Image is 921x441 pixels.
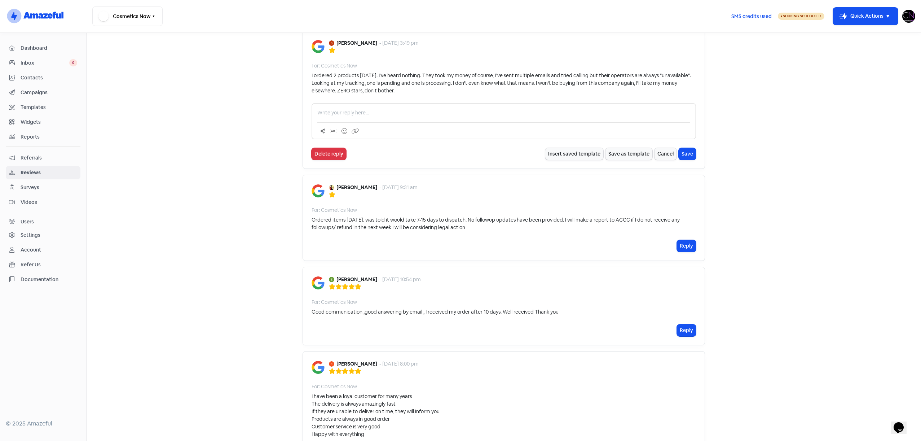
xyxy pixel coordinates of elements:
[312,361,325,374] img: Image
[6,56,80,70] a: Inbox 0
[6,166,80,179] a: Reviews
[312,276,325,289] img: Image
[21,246,41,254] div: Account
[6,215,80,228] a: Users
[677,240,696,252] button: Reply
[312,383,357,390] div: For: Cosmetics Now
[679,148,696,160] button: Save
[778,12,824,21] a: Sending Scheduled
[21,261,77,268] span: Refer Us
[69,59,77,66] span: 0
[336,184,377,191] b: [PERSON_NAME]
[329,40,334,46] img: Avatar
[6,151,80,165] a: Referrals
[21,198,77,206] span: Videos
[21,104,77,111] span: Templates
[783,14,821,18] span: Sending Scheduled
[655,148,677,160] button: Cancel
[21,231,40,239] div: Settings
[21,74,77,82] span: Contacts
[312,62,357,70] div: For: Cosmetics Now
[336,276,377,283] b: [PERSON_NAME]
[833,8,898,25] button: Quick Actions
[6,181,80,194] a: Surveys
[336,360,377,368] b: [PERSON_NAME]
[21,118,77,126] span: Widgets
[21,133,77,141] span: Reports
[312,308,559,316] div: Good communication ,good answering by email , I received my order after 10 days. Well received Th...
[312,184,325,197] img: Image
[336,39,377,47] b: [PERSON_NAME]
[21,44,77,52] span: Dashboard
[329,277,334,282] img: Avatar
[312,216,696,231] div: Ordered items [DATE]. was told it would take 7-15 days to dispatch. No followup updates have been...
[6,243,80,257] a: Account
[545,148,603,160] button: Insert saved template
[379,184,418,191] div: - [DATE] 9:31 am
[312,40,325,53] img: Image
[329,185,334,190] img: Avatar
[6,258,80,271] a: Refer Us
[605,148,652,160] button: Save as template
[312,72,696,95] div: I ordered 2 products [DATE]. I've heard nothing. They took my money of course, I've sent multiple...
[677,324,696,336] button: Reply
[379,276,421,283] div: - [DATE] 10:54 pm
[312,148,346,160] button: Delete reply
[379,39,419,47] div: - [DATE] 3:49 pm
[6,115,80,129] a: Widgets
[6,42,80,55] a: Dashboard
[21,59,69,67] span: Inbox
[21,184,77,191] span: Surveys
[379,360,419,368] div: - [DATE] 8:00 pm
[21,154,77,162] span: Referrals
[21,218,34,226] div: Users
[312,206,357,214] div: For: Cosmetics Now
[92,6,163,26] button: Cosmetics Now
[6,273,80,286] a: Documentation
[6,86,80,99] a: Campaigns
[891,412,914,434] iframe: chat widget
[312,393,440,438] div: I have been a loyal customer for many years The delivery is always amazingly fast If they are una...
[21,276,77,283] span: Documentation
[6,228,80,242] a: Settings
[725,12,778,19] a: SMS credits used
[6,71,80,84] a: Contacts
[6,419,80,428] div: © 2025 Amazeful
[731,13,772,20] span: SMS credits used
[312,298,357,306] div: For: Cosmetics Now
[902,10,915,23] img: User
[21,169,77,176] span: Reviews
[6,130,80,144] a: Reports
[6,101,80,114] a: Templates
[6,196,80,209] a: Videos
[21,89,77,96] span: Campaigns
[329,361,334,367] img: Avatar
